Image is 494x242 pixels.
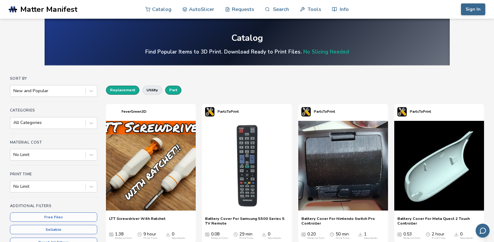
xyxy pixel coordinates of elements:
[10,225,97,234] button: Sellable
[166,232,170,237] span: Downloads
[397,107,407,116] img: PartsToPrint's profile
[239,237,253,240] div: Print Time
[13,120,15,125] input: All Categories
[231,33,263,43] div: Catalog
[301,232,306,237] span: Average Cost
[218,108,239,115] p: PartsToPrint
[303,48,349,55] a: No Slicing Needed
[172,232,185,240] div: 0
[122,108,146,115] p: FeverGreen3D
[394,104,434,120] a: PartsToPrint's profilePartsToPrint
[397,232,402,237] span: Average Cost
[109,232,113,237] span: Average Cost
[403,232,420,240] div: 0.53
[336,232,349,240] div: 50 min
[301,107,311,116] img: PartsToPrint's profile
[106,86,139,94] button: replacement
[233,232,238,237] span: Average Print Time
[142,86,162,94] button: utility
[403,237,420,240] div: Material Cost
[460,237,474,240] div: Downloads
[460,232,474,240] div: 0
[397,216,481,225] a: Battery Cover For Meta Quest 2 Touch Controller
[211,232,228,240] div: 0.08
[307,237,324,240] div: Material Cost
[461,3,485,15] button: Sign In
[426,232,430,237] span: Average Print Time
[205,107,214,116] img: PartsToPrint's profile
[10,212,97,222] button: Free Files
[172,237,185,240] div: Downloads
[298,104,338,120] a: PartsToPrint's profilePartsToPrint
[364,237,378,240] div: Downloads
[10,140,97,145] h4: Material Cost
[20,5,77,14] span: Matter Manifest
[301,216,385,225] a: Battery Cover For Nintendo Switch Pro Controller
[137,232,142,237] span: Average Print Time
[336,237,349,240] div: Print Time
[432,237,445,240] div: Print Time
[202,104,242,120] a: PartsToPrint's profilePartsToPrint
[109,216,165,225] a: LTT Screwdriver With Ratchet
[268,232,281,240] div: 0
[106,104,150,120] a: FeverGreen3D's profileFeverGreen3D
[13,184,15,189] input: No Limit
[165,86,181,94] button: part
[358,232,362,237] span: Downloads
[454,232,458,237] span: Downloads
[364,232,378,240] div: 1
[307,232,324,240] div: 0.20
[205,232,209,237] span: Average Cost
[143,232,157,240] div: 9 hour
[205,216,289,225] a: Battery Cover For Samsung 5500 Series 5 TV Remote
[115,232,132,240] div: 1.38
[13,152,15,157] input: No Limit
[109,107,118,116] img: FeverGreen3D's profile
[10,204,97,208] h4: Additional Filters
[268,237,281,240] div: Downloads
[145,48,349,55] h4: Find Popular Items to 3D Print. Download Ready to Print Files.
[314,108,335,115] p: PartsToPrint
[330,232,334,237] span: Average Print Time
[10,172,97,176] h4: Print Time
[10,76,97,81] h4: Sort By
[211,237,228,240] div: Material Cost
[432,232,445,240] div: 2 hour
[13,88,15,93] input: New and Popular
[410,108,431,115] p: PartsToPrint
[262,232,266,237] span: Downloads
[476,224,490,238] button: Send feedback via email
[10,108,97,112] h4: Categories
[115,237,132,240] div: Material Cost
[239,232,253,240] div: 29 min
[143,237,157,240] div: Print Time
